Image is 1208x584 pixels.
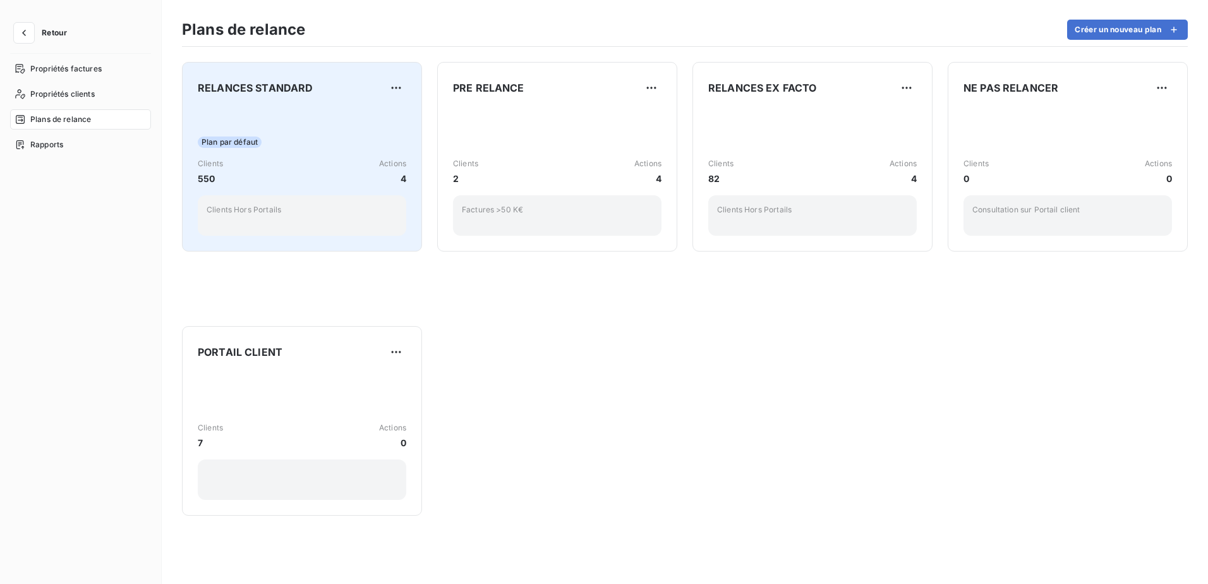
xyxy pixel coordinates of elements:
span: Actions [890,158,917,169]
span: PRE RELANCE [453,80,524,95]
span: 82 [708,172,734,185]
p: Clients Hors Portails [207,204,397,216]
span: Actions [379,158,406,169]
p: Factures >50 K€ [462,204,653,216]
span: Rapports [30,139,63,150]
p: Consultation sur Portail client [972,204,1163,216]
span: Propriétés clients [30,88,95,100]
span: RELANCES EX FACTO [708,80,817,95]
span: Clients [963,158,989,169]
span: Clients [453,158,478,169]
iframe: Intercom live chat [1165,541,1195,571]
span: Actions [379,422,406,434]
span: 0 [963,172,989,185]
span: 4 [379,172,406,185]
span: 2 [453,172,478,185]
span: 0 [379,436,406,449]
span: Propriétés factures [30,63,102,75]
button: Créer un nouveau plan [1067,20,1188,40]
span: Clients [708,158,734,169]
span: Actions [634,158,661,169]
span: Clients [198,158,223,169]
span: 0 [1145,172,1172,185]
span: PORTAIL CLIENT [198,344,282,360]
span: 7 [198,436,223,449]
span: 550 [198,172,223,185]
p: Clients Hors Portails [717,204,908,216]
a: Propriétés clients [10,84,151,104]
span: Plans de relance [30,114,91,125]
a: Plans de relance [10,109,151,130]
span: Plan par défaut [198,137,262,148]
a: Propriétés factures [10,59,151,79]
span: 4 [890,172,917,185]
span: Clients [198,422,223,434]
span: 4 [634,172,661,185]
span: NE PAS RELANCER [963,80,1058,95]
span: RELANCES STANDARD [198,80,313,95]
h3: Plans de relance [182,18,305,41]
button: Retour [10,23,77,43]
span: Retour [42,29,67,37]
a: Rapports [10,135,151,155]
span: Actions [1145,158,1172,169]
